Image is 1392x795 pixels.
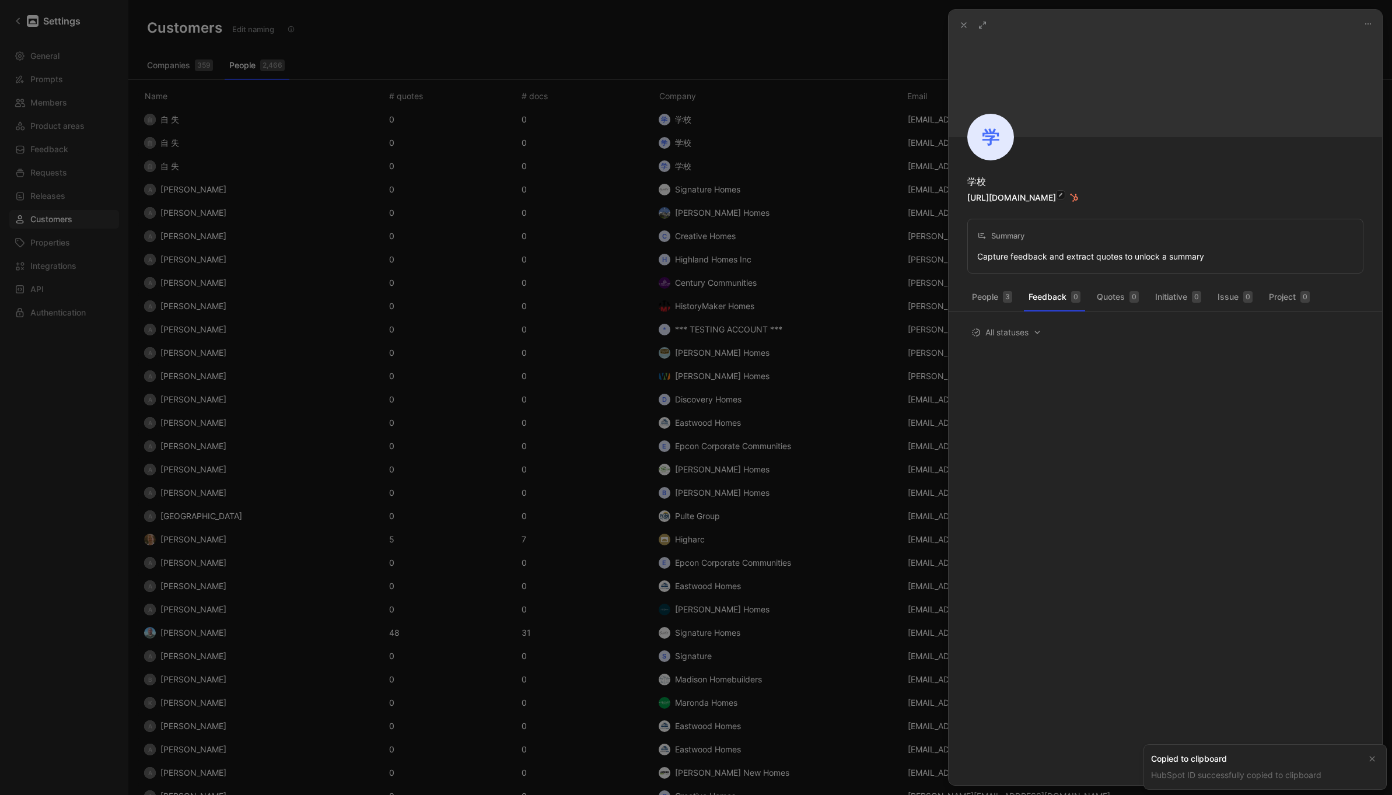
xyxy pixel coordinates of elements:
[967,288,1017,306] button: People
[1092,288,1143,306] button: Quotes
[977,250,1204,264] div: Capture feedback and extract quotes to unlock a summary
[1264,288,1314,306] button: Project
[1024,288,1085,306] button: Feedback
[1300,291,1310,303] div: 0
[1151,752,1360,766] div: Copied to clipboard
[967,174,986,188] div: 学校
[971,325,1041,339] span: All statuses
[977,229,1024,243] div: Summary
[967,114,1014,160] div: 学
[1151,768,1360,782] div: HubSpot ID successfully copied to clipboard
[967,325,1045,340] button: All statuses
[1243,291,1253,303] div: 0
[1192,291,1201,303] div: 0
[1003,291,1012,303] div: 3
[1213,288,1257,306] button: Issue
[1071,291,1080,303] div: 0
[1150,288,1206,306] button: Initiative
[967,192,1056,202] a: [URL][DOMAIN_NAME]
[1129,291,1139,303] div: 0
